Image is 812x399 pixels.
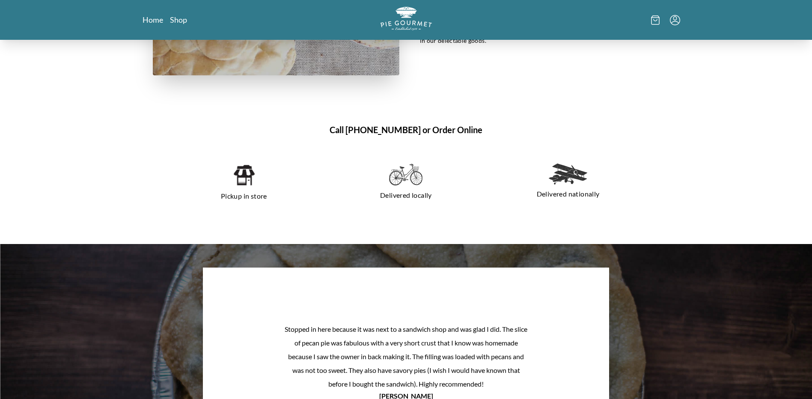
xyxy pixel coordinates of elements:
[389,164,422,186] img: delivered locally
[153,123,660,136] h1: Call [PHONE_NUMBER] or Order Online
[497,187,639,201] p: Delivered nationally
[143,15,163,25] a: Home
[381,7,432,30] img: logo
[284,322,528,391] p: Stopped in here because it was next to a sandwich shop and was glad I did. The slice of pecan pie...
[173,189,315,203] p: Pickup in store
[549,164,587,185] img: delivered nationally
[670,15,680,25] button: Menu
[335,188,477,202] p: Delivered locally
[170,15,187,25] a: Shop
[381,7,432,33] a: Logo
[233,164,255,187] img: pickup in store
